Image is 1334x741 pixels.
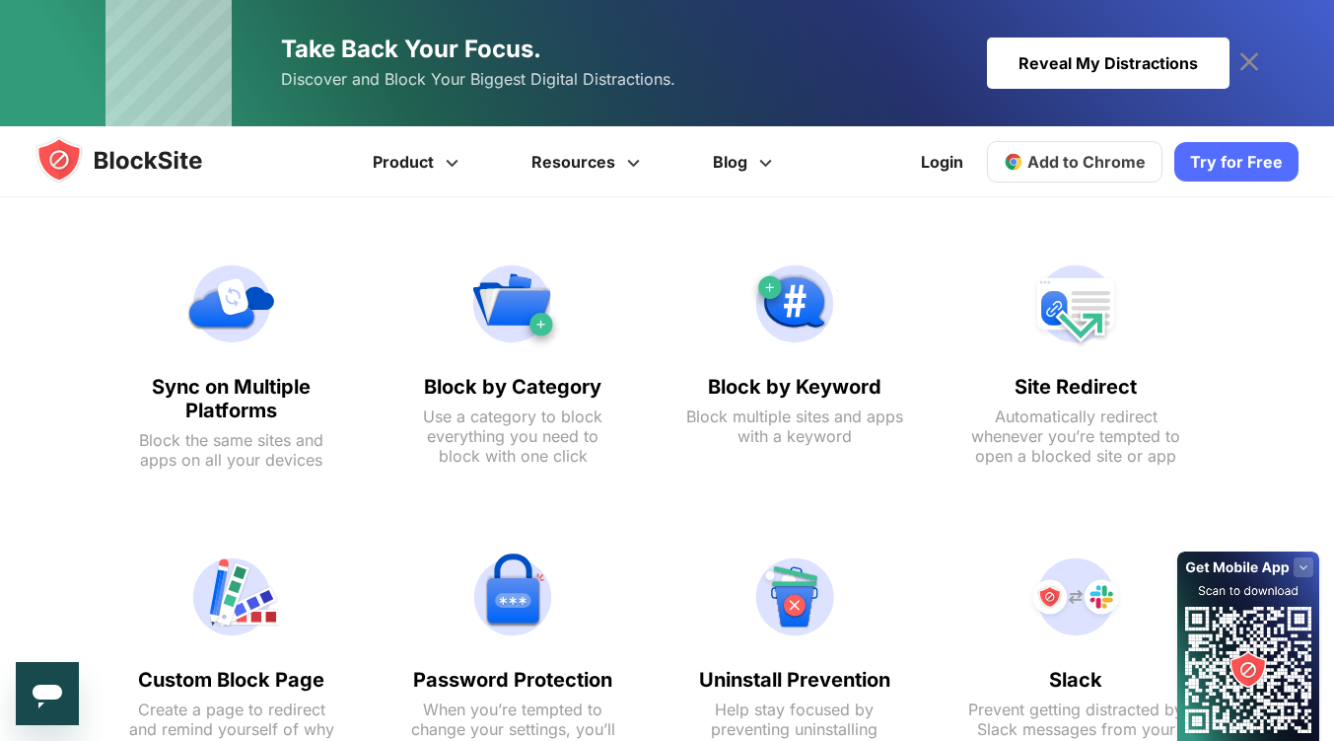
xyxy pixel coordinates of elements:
[686,407,903,446] text: Block multiple sites and apps with a keyword
[16,662,79,725] iframe: زر لبدء نافذة الرسائل، المحادثة قيد التقدم
[1174,142,1299,182] a: Try for Free
[967,407,1184,466] text: Automatically redirect whenever you’re tempted to open a blocked site or app
[967,375,1184,399] text: Site Redirect
[987,37,1229,89] div: Reveal My Distractions
[404,407,621,466] text: Use a category to block everything you need to block with one click
[281,35,541,63] span: Take Back Your Focus.
[123,430,340,470] text: Block the same sites and apps on all your devices
[679,126,811,197] a: Blog
[686,375,903,399] text: Block by Keyword
[686,668,903,692] text: Uninstall Prevention
[404,375,621,399] text: Block by Category
[339,126,498,197] a: Product
[281,65,675,94] span: Discover and Block Your Biggest Digital Distractions.
[987,141,1162,183] a: Add to Chrome
[123,375,340,422] text: Sync on Multiple Platforms
[123,668,340,692] text: Custom Block Page
[35,136,241,184] img: blocksite-icon.5d769676.svg
[967,668,1184,692] text: Slack
[498,126,679,197] a: Resources
[404,668,621,692] text: Password Protection
[1027,152,1146,172] span: Add to Chrome
[1004,152,1023,172] img: chrome-icon.svg
[909,138,975,185] a: Login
